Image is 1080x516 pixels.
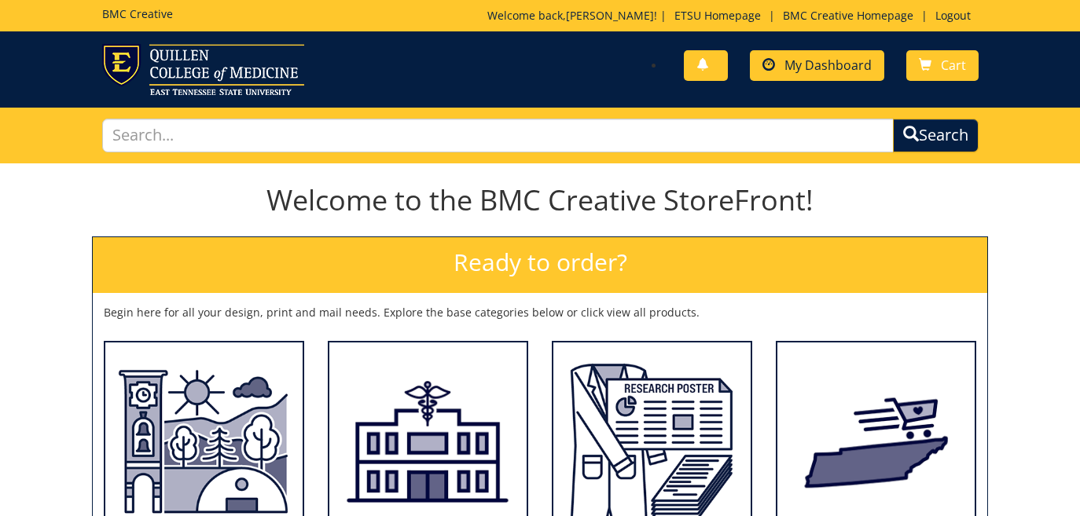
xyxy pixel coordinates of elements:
img: ETSU logo [102,44,304,95]
button: Search [893,119,979,152]
a: My Dashboard [750,50,884,81]
input: Search... [102,119,894,152]
a: [PERSON_NAME] [566,8,654,23]
span: My Dashboard [784,57,872,74]
a: BMC Creative Homepage [775,8,921,23]
a: Cart [906,50,979,81]
p: Begin here for all your design, print and mail needs. Explore the base categories below or click ... [104,305,976,320]
span: Cart [941,57,966,74]
h5: BMC Creative [102,8,173,20]
h2: Ready to order? [93,237,987,293]
p: Welcome back, ! | | | [487,8,979,24]
a: Logout [928,8,979,23]
h1: Welcome to the BMC Creative StoreFront! [92,185,988,216]
a: ETSU Homepage [667,8,769,23]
